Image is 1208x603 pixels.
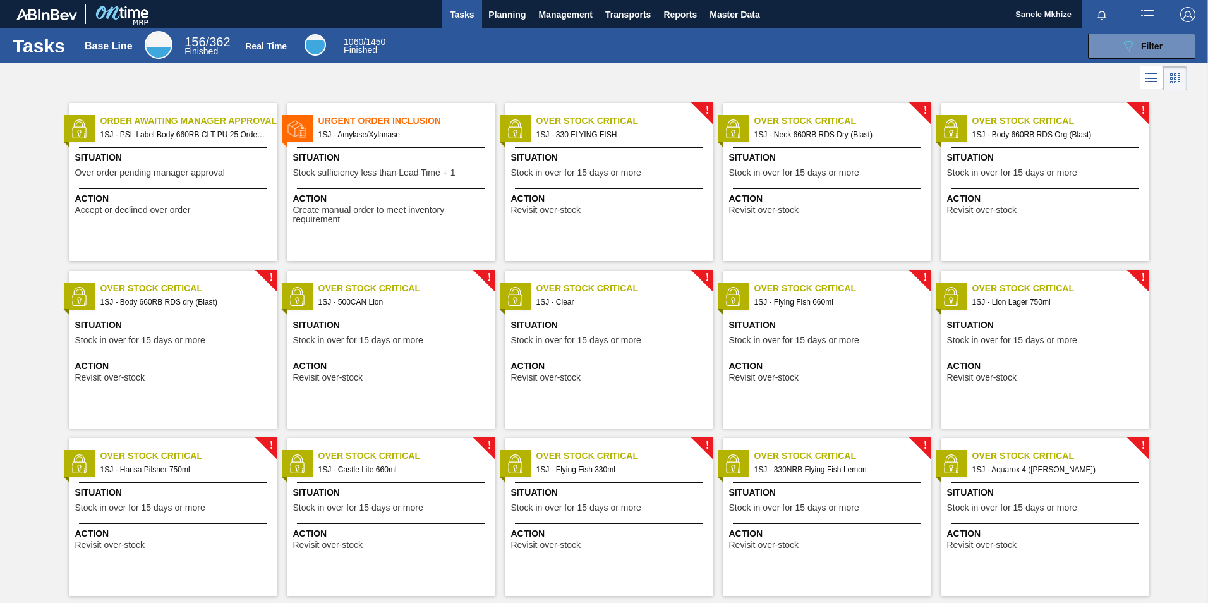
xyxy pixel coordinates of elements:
div: List Vision [1140,66,1163,90]
div: Real Time [344,38,385,54]
span: 1SJ - Flying Fish 330ml [536,463,703,477]
span: / 362 [184,35,230,49]
span: Revisit over-stock [947,540,1017,550]
span: 1SJ - Clear [536,295,703,309]
span: Stock in over for 15 days or more [293,503,423,513]
img: status [941,119,960,138]
span: Situation [293,151,492,164]
span: Revisit over-stock [293,373,363,382]
span: ! [705,441,709,450]
span: Situation [729,319,928,332]
span: Stock in over for 15 days or more [947,503,1077,513]
span: Stock in over for 15 days or more [729,168,859,178]
span: Situation [293,486,492,499]
span: Order Awaiting Manager Approval [100,114,277,128]
span: ! [705,106,709,115]
span: 1SJ - Amylase/Xylanase [318,128,485,142]
span: Stock in over for 15 days or more [947,168,1077,178]
span: Situation [75,486,274,499]
span: Stock in over for 15 days or more [511,503,641,513]
span: Situation [947,151,1146,164]
div: Base Line [85,40,133,52]
span: ! [1141,106,1145,115]
span: Over Stock Critical [536,449,713,463]
span: 1SJ - 500CAN Lion [318,295,485,309]
span: Stock in over for 15 days or more [75,503,205,513]
span: ! [487,441,491,450]
span: Stock in over for 15 days or more [511,336,641,345]
img: userActions [1140,7,1155,22]
span: Stock in over for 15 days or more [729,336,859,345]
span: 156 [184,35,205,49]
span: Over Stock Critical [754,282,931,295]
span: Over Stock Critical [318,282,495,295]
span: 1SJ - Lion Lager 750ml [972,295,1139,309]
div: Base Line [184,37,230,56]
span: Stock in over for 15 days or more [729,503,859,513]
span: Action [293,527,492,540]
div: Card Vision [1163,66,1187,90]
span: Stock in over for 15 days or more [75,336,205,345]
span: Filter [1141,41,1163,51]
span: Action [729,360,928,373]
span: Over Stock Critical [536,282,713,295]
img: status [69,454,88,473]
div: Base Line [145,31,172,59]
img: status [505,454,524,473]
h1: Tasks [13,39,68,53]
span: Over Stock Critical [318,449,495,463]
span: ! [923,441,927,450]
span: Revisit over-stock [293,540,363,550]
span: Revisit over-stock [75,540,145,550]
span: 1SJ - Aquarox 4 (Rosemary) [972,463,1139,477]
img: Logout [1180,7,1195,22]
span: 1SJ - 330 FLYING FISH [536,128,703,142]
img: status [69,287,88,306]
span: Action [293,360,492,373]
span: Stock sufficiency less than Lead Time + 1 [293,168,456,178]
span: Action [947,527,1146,540]
span: Stock in over for 15 days or more [947,336,1077,345]
span: Situation [947,486,1146,499]
span: Revisit over-stock [511,205,581,215]
span: Over Stock Critical [754,449,931,463]
span: Action [511,360,710,373]
span: Action [947,192,1146,205]
span: ! [487,273,491,283]
span: Tasks [448,7,476,22]
img: status [505,287,524,306]
span: Transports [605,7,651,22]
span: Situation [729,151,928,164]
span: ! [269,273,273,283]
span: 1SJ - Hansa Pilsner 750ml [100,463,267,477]
img: status [287,454,306,473]
img: TNhmsLtSVTkK8tSr43FrP2fwEKptu5GPRR3wAAAABJRU5ErkJggg== [16,9,77,20]
span: Action [947,360,1146,373]
span: ! [1141,441,1145,450]
span: 1SJ - 330NRB Flying Fish Lemon [754,463,921,477]
span: Situation [511,486,710,499]
span: Master Data [710,7,759,22]
span: Over Stock Critical [972,114,1149,128]
span: 1SJ - Flying Fish 660ml [754,295,921,309]
span: Situation [293,319,492,332]
span: Finished [184,46,218,56]
span: Situation [75,319,274,332]
span: Over Stock Critical [754,114,931,128]
span: Situation [75,151,274,164]
span: Revisit over-stock [947,205,1017,215]
span: 1SJ - PSL Label Body 660RB CLT PU 25 Order - 31457 [100,128,267,142]
span: Over Stock Critical [536,114,713,128]
span: Stock in over for 15 days or more [293,336,423,345]
span: Over Stock Critical [972,449,1149,463]
span: 1SJ - Body 660RB RDS Org (Blast) [972,128,1139,142]
span: ! [705,273,709,283]
span: 1SJ - Body 660RB RDS dry (Blast) [100,295,267,309]
span: Situation [947,319,1146,332]
span: Create manual order to meet inventory requirement [293,205,492,225]
img: status [287,287,306,306]
span: Action [75,527,274,540]
span: Revisit over-stock [75,373,145,382]
span: 1060 [344,37,363,47]
span: / 1450 [344,37,385,47]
